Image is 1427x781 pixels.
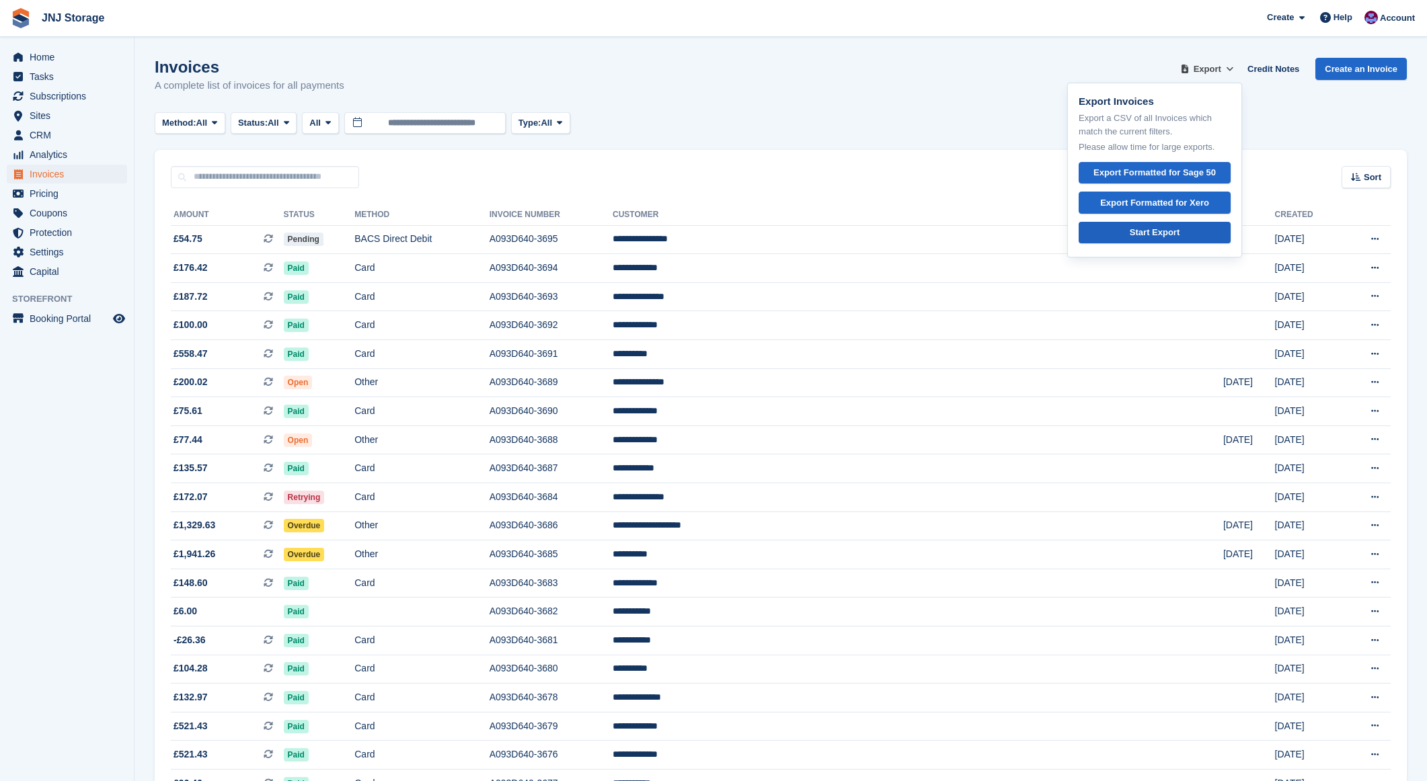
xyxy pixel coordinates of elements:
[284,261,309,275] span: Paid
[284,577,309,590] span: Paid
[284,319,309,332] span: Paid
[30,262,110,281] span: Capital
[284,634,309,647] span: Paid
[354,282,489,311] td: Card
[30,67,110,86] span: Tasks
[173,633,205,647] span: -£26.36
[284,748,309,762] span: Paid
[490,454,613,483] td: A093D640-3687
[30,165,110,183] span: Invoices
[30,243,110,261] span: Settings
[162,116,196,130] span: Method:
[1275,204,1342,226] th: Created
[1364,11,1378,24] img: Jonathan Scrase
[284,405,309,418] span: Paid
[1079,162,1231,184] a: Export Formatted for Sage 50
[490,569,613,598] td: A093D640-3683
[1275,626,1342,655] td: [DATE]
[1275,454,1342,483] td: [DATE]
[511,112,570,134] button: Type: All
[354,254,489,283] td: Card
[1079,112,1231,138] p: Export a CSV of all Invoices which match the current filters.
[30,145,110,164] span: Analytics
[173,404,202,418] span: £75.61
[354,712,489,741] td: Card
[1242,58,1305,80] a: Credit Notes
[173,604,197,618] span: £6.00
[284,691,309,704] span: Paid
[12,292,134,306] span: Storefront
[490,340,613,369] td: A093D640-3691
[284,290,309,304] span: Paid
[1079,94,1231,110] p: Export Invoices
[490,282,613,311] td: A093D640-3693
[173,347,208,361] span: £558.47
[231,112,297,134] button: Status: All
[1079,222,1231,244] a: Start Export
[1275,282,1342,311] td: [DATE]
[1079,140,1231,154] p: Please allow time for large exports.
[1275,598,1342,626] td: [DATE]
[354,511,489,540] td: Other
[1380,11,1415,25] span: Account
[7,223,127,242] a: menu
[490,483,613,512] td: A093D640-3684
[7,106,127,125] a: menu
[1223,540,1275,569] td: [DATE]
[490,684,613,712] td: A093D640-3678
[7,67,127,86] a: menu
[173,261,208,275] span: £176.42
[354,368,489,397] td: Other
[354,340,489,369] td: Card
[173,547,215,561] span: £1,941.26
[1364,171,1381,184] span: Sort
[7,309,127,328] a: menu
[7,165,127,183] a: menu
[30,106,110,125] span: Sites
[284,233,323,246] span: Pending
[1275,425,1342,454] td: [DATE]
[284,720,309,733] span: Paid
[7,204,127,222] a: menu
[1275,368,1342,397] td: [DATE]
[155,78,344,93] p: A complete list of invoices for all payments
[1178,58,1237,80] button: Export
[490,368,613,397] td: A093D640-3689
[1223,204,1275,226] th: Due
[284,347,309,361] span: Paid
[354,204,489,226] th: Method
[1223,425,1275,454] td: [DATE]
[354,626,489,655] td: Card
[490,204,613,226] th: Invoice Number
[30,184,110,203] span: Pricing
[302,112,338,134] button: All
[1334,11,1352,24] span: Help
[30,309,110,328] span: Booking Portal
[354,684,489,712] td: Card
[7,243,127,261] a: menu
[173,490,208,504] span: £172.07
[354,540,489,569] td: Other
[490,655,613,684] td: A093D640-3680
[111,311,127,327] a: Preview store
[1275,569,1342,598] td: [DATE]
[284,204,355,226] th: Status
[490,598,613,626] td: A093D640-3682
[268,116,279,130] span: All
[173,719,208,733] span: £521.43
[173,518,215,532] span: £1,329.63
[1079,192,1231,214] a: Export Formatted for Xero
[173,690,208,704] span: £132.97
[173,375,208,389] span: £200.02
[354,225,489,254] td: BACS Direct Debit
[7,145,127,164] a: menu
[490,511,613,540] td: A093D640-3686
[7,87,127,106] a: menu
[36,7,110,29] a: JNJ Storage
[490,626,613,655] td: A093D640-3681
[1130,226,1180,239] div: Start Export
[1275,684,1342,712] td: [DATE]
[173,433,202,447] span: £77.44
[1275,655,1342,684] td: [DATE]
[284,376,313,389] span: Open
